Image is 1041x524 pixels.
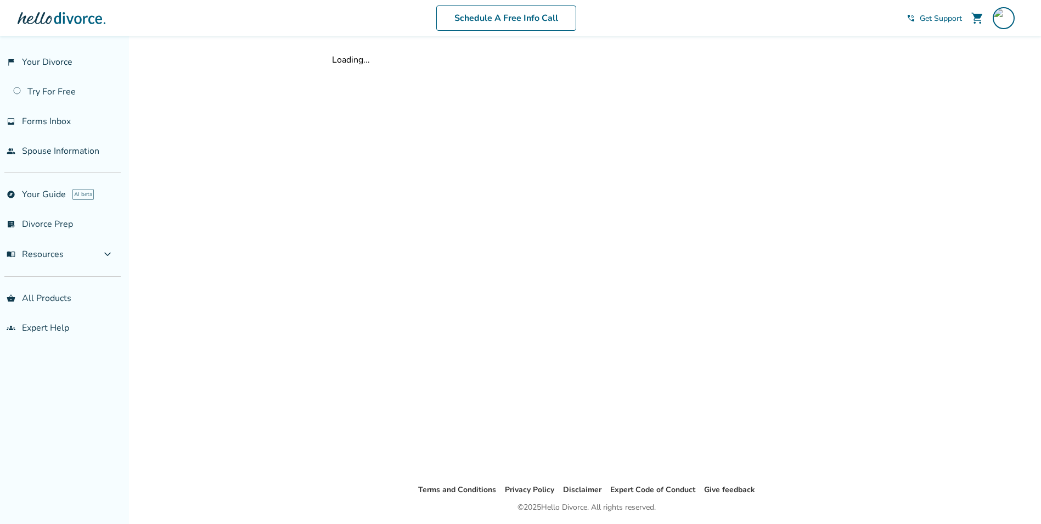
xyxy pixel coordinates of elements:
[72,189,94,200] span: AI beta
[505,484,554,495] a: Privacy Policy
[418,484,496,495] a: Terms and Conditions
[7,117,15,126] span: inbox
[7,58,15,66] span: flag_2
[7,294,15,303] span: shopping_basket
[971,12,984,25] span: shopping_cart
[920,13,962,24] span: Get Support
[704,483,755,497] li: Give feedback
[22,115,71,127] span: Forms Inbox
[7,250,15,259] span: menu_book
[7,190,15,199] span: explore
[610,484,695,495] a: Expert Code of Conduct
[517,501,656,514] div: © 2025 Hello Divorce. All rights reserved.
[332,54,841,66] div: Loading...
[907,14,915,23] span: phone_in_talk
[101,248,114,261] span: expand_more
[993,7,1015,29] img: abrown@tcisd.org
[563,483,601,497] li: Disclaimer
[436,5,576,31] a: Schedule A Free Info Call
[907,13,962,24] a: phone_in_talkGet Support
[7,324,15,332] span: groups
[7,147,15,155] span: people
[7,248,64,260] span: Resources
[7,220,15,228] span: list_alt_check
